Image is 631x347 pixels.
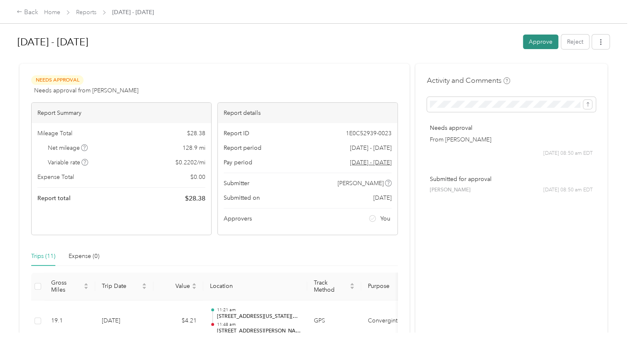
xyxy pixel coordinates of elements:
span: Trip Date [102,283,140,290]
span: Submitted on [224,193,260,202]
span: [DATE] 08:50 am EDT [543,186,593,194]
span: Go to pay period [350,158,392,167]
span: Pay period [224,158,252,167]
div: Report details [218,103,397,123]
span: Value [160,283,190,290]
td: GPS [307,300,361,342]
span: [DATE] [373,193,392,202]
span: Approvers [224,214,252,223]
span: [DATE] - [DATE] [112,8,154,17]
div: Report Summary [32,103,211,123]
span: Gross Miles [51,279,82,293]
a: Reports [76,9,96,16]
a: Home [44,9,60,16]
span: caret-down [350,285,355,290]
th: Location [203,273,307,300]
span: Submitter [224,179,249,188]
span: [PERSON_NAME] [338,179,384,188]
p: Needs approval [430,124,593,132]
p: 11:48 am [217,322,301,327]
span: $ 0.2202 / mi [175,158,205,167]
span: caret-down [192,285,197,290]
span: Purpose [368,283,410,290]
span: You [380,214,390,223]
th: Value [153,273,203,300]
p: From [PERSON_NAME] [430,135,593,144]
span: caret-down [84,285,89,290]
div: Back [17,7,38,17]
span: Needs approval from [PERSON_NAME] [34,86,138,95]
span: caret-up [350,282,355,287]
span: Report total [37,194,71,203]
span: [PERSON_NAME] [430,186,471,194]
th: Track Method [307,273,361,300]
p: 11:21 am [217,307,301,313]
button: Approve [523,35,558,49]
span: Net mileage [48,144,88,152]
th: Trip Date [95,273,153,300]
span: caret-up [84,282,89,287]
div: Trips (11) [31,252,55,261]
p: [STREET_ADDRESS][US_STATE][US_STATE] [217,313,301,320]
div: Expense (0) [69,252,99,261]
span: Report ID [224,129,249,138]
span: Track Method [314,279,348,293]
td: 19.1 [44,300,95,342]
p: [STREET_ADDRESS][PERSON_NAME][US_STATE] [217,327,301,335]
span: $ 28.38 [185,193,205,203]
td: $4.21 [153,300,203,342]
span: Variable rate [48,158,89,167]
p: Submitted for approval [430,175,593,183]
span: caret-up [142,282,147,287]
iframe: Everlance-gr Chat Button Frame [584,300,631,347]
span: Expense Total [37,173,74,181]
span: Mileage Total [37,129,72,138]
h4: Activity and Comments [427,75,510,86]
button: Reject [561,35,589,49]
span: [DATE] - [DATE] [350,144,392,152]
td: Convergint Technologies [361,300,424,342]
span: 1E0C52939-0023 [346,129,392,138]
h1: Sep 1 - 30, 2025 [17,32,517,52]
span: caret-up [192,282,197,287]
td: [DATE] [95,300,153,342]
span: Report period [224,144,261,152]
span: $ 28.38 [187,129,205,138]
span: $ 0.00 [190,173,205,181]
th: Purpose [361,273,424,300]
span: caret-down [142,285,147,290]
span: 128.9 mi [182,144,205,152]
th: Gross Miles [44,273,95,300]
span: Needs Approval [31,75,84,85]
span: [DATE] 08:50 am EDT [543,150,593,157]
